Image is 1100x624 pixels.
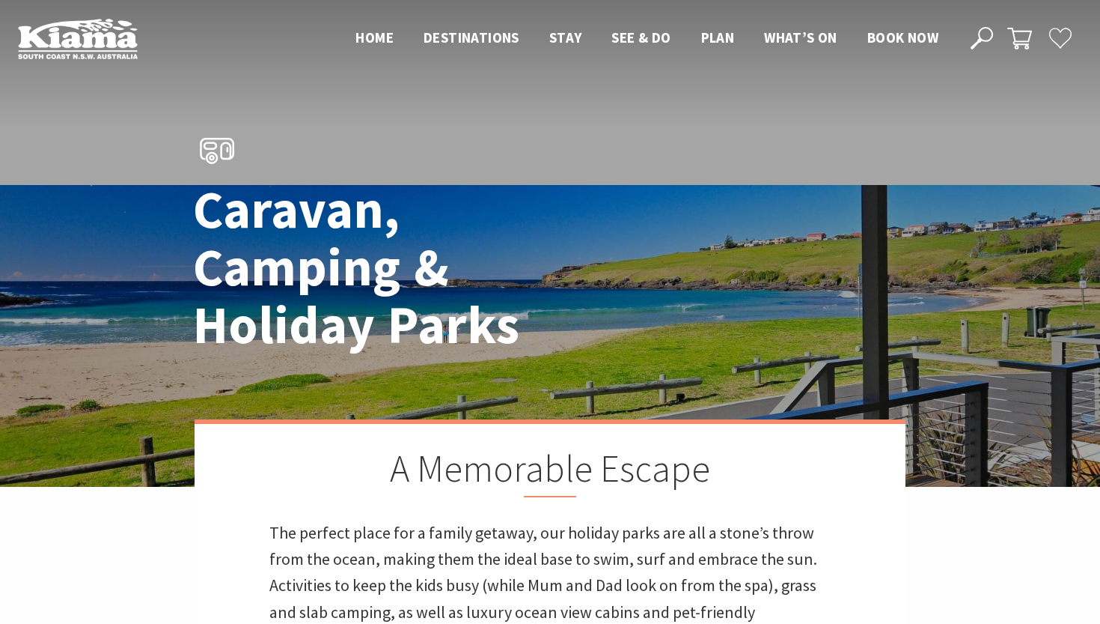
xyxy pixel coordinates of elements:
h1: Caravan, Camping & Holiday Parks [193,181,616,354]
img: Kiama Logo [18,18,138,59]
span: Home [355,28,394,46]
span: What’s On [764,28,837,46]
h2: A Memorable Escape [269,446,831,497]
span: Plan [701,28,735,46]
span: See & Do [611,28,670,46]
span: Book now [867,28,938,46]
span: Destinations [424,28,519,46]
nav: Main Menu [340,26,953,51]
span: Stay [549,28,582,46]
